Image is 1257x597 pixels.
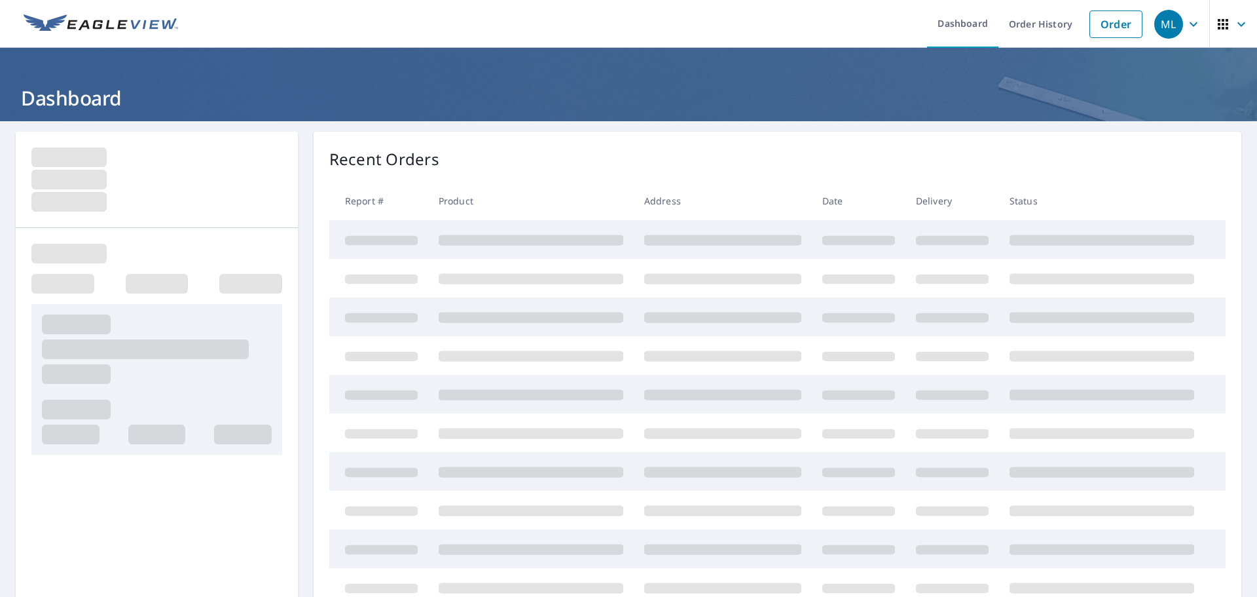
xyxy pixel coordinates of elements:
[16,85,1241,111] h1: Dashboard
[329,182,428,220] th: Report #
[1154,10,1183,39] div: ML
[905,182,999,220] th: Delivery
[24,14,178,34] img: EV Logo
[329,147,439,171] p: Recent Orders
[428,182,634,220] th: Product
[999,182,1205,220] th: Status
[812,182,905,220] th: Date
[1089,10,1142,38] a: Order
[634,182,812,220] th: Address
